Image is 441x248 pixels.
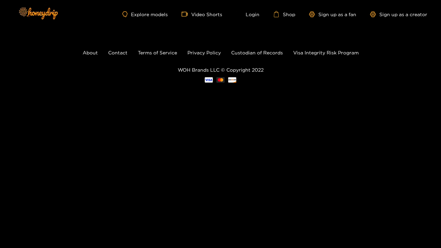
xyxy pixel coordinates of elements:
[138,50,177,55] a: Terms of Service
[182,11,222,17] a: Video Shorts
[108,50,127,55] a: Contact
[309,11,356,17] a: Sign up as a fan
[83,50,98,55] a: About
[236,11,259,17] a: Login
[293,50,359,55] a: Visa Integrity Risk Program
[122,11,168,17] a: Explore models
[231,50,283,55] a: Custodian of Records
[370,11,427,17] a: Sign up as a creator
[182,11,191,17] span: video-camera
[187,50,221,55] a: Privacy Policy
[273,11,295,17] a: Shop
